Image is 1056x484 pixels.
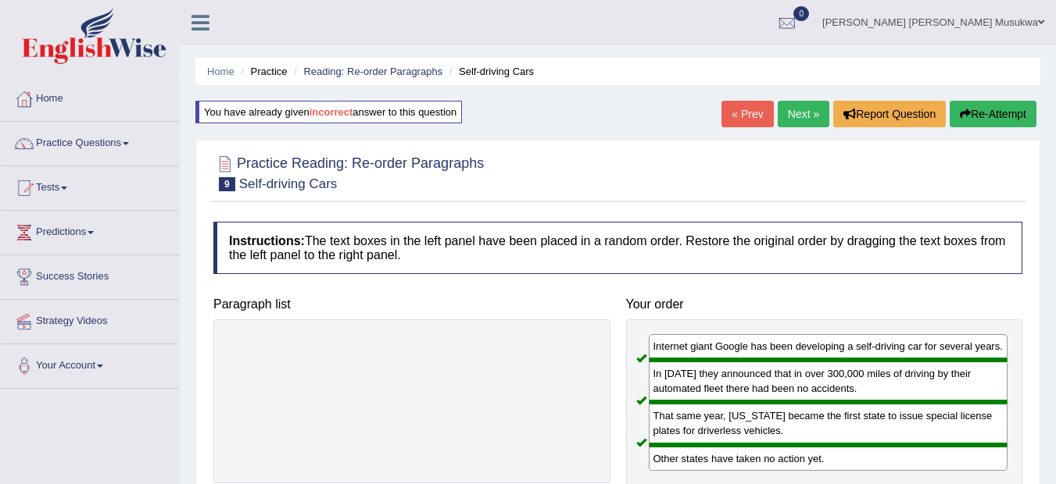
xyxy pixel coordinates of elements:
b: incorrect [310,106,353,118]
div: Internet giant Google has been developing a self-driving car for several years. [649,334,1008,360]
h4: Your order [626,297,1023,311]
a: Your Account [1,344,179,383]
a: Strategy Videos [1,300,179,339]
a: Reading: Re-order Paragraphs [303,66,442,77]
a: Tests [1,166,179,205]
a: Next » [778,101,829,127]
a: Success Stories [1,255,179,294]
div: Other states have taken no action yet. [649,445,1008,471]
div: You have already given answer to this question [195,101,462,123]
span: 9 [219,177,235,191]
a: Home [207,66,234,77]
a: « Prev [721,101,773,127]
a: Predictions [1,211,179,250]
h4: The text boxes in the left panel have been placed in a random order. Restore the original order b... [213,222,1022,274]
a: Home [1,77,179,116]
h2: Practice Reading: Re-order Paragraphs [213,152,484,191]
li: Practice [237,64,287,79]
b: Instructions: [229,234,305,247]
li: Self-driving Cars [446,64,534,79]
div: In [DATE] they announced that in over 300,000 miles of driving by their automated fleet there had... [649,360,1008,402]
div: That same year, [US_STATE] became the first state to issue special license plates for driverless ... [649,402,1008,444]
a: Practice Questions [1,122,179,161]
span: 0 [793,6,809,21]
small: Self-driving Cars [239,176,338,191]
button: Report Question [833,101,946,127]
h4: Paragraph list [213,297,610,311]
button: Re-Attempt [950,101,1036,127]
